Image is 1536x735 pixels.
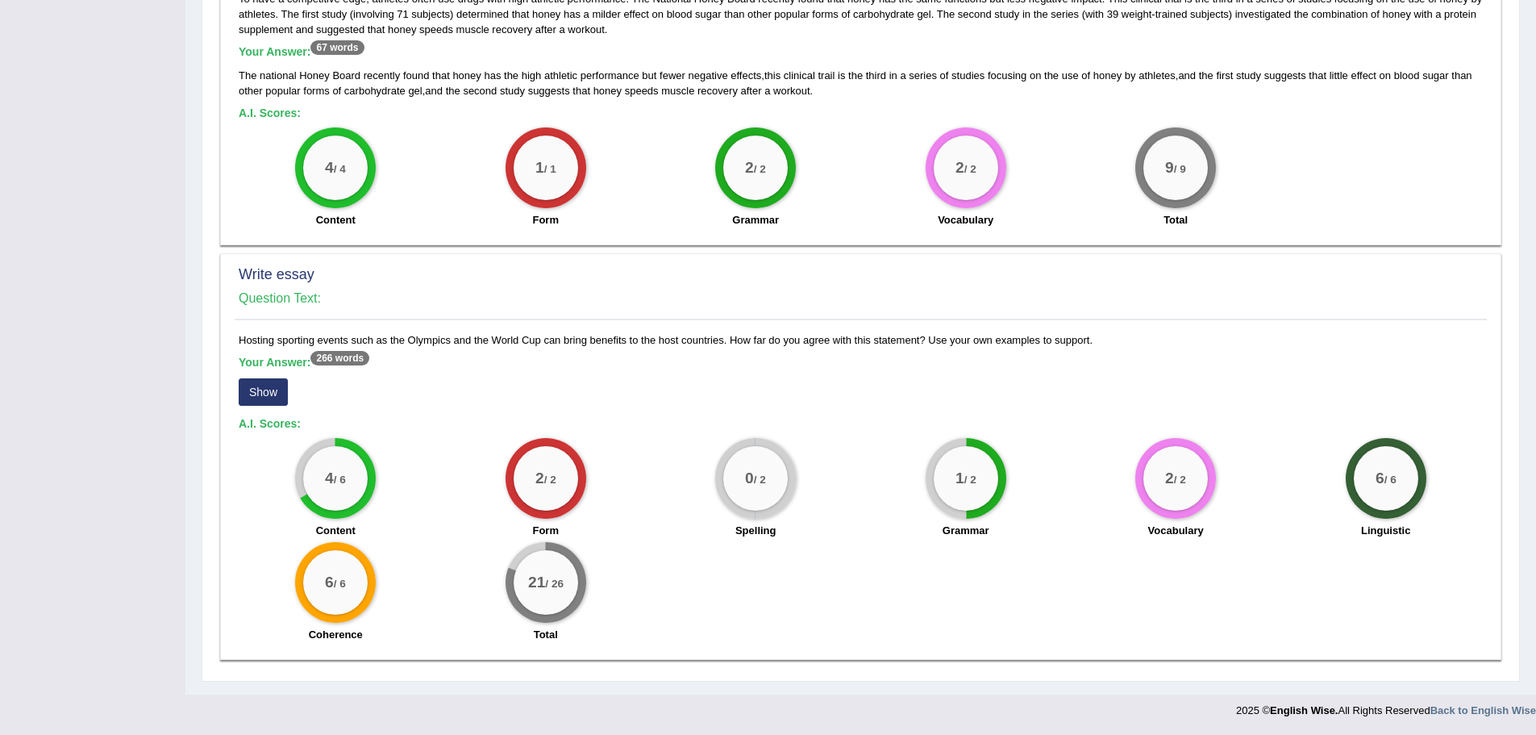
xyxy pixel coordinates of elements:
[754,474,766,486] small: / 2
[325,574,334,591] big: 6
[446,85,460,97] span: the
[1376,470,1384,487] big: 6
[1199,69,1213,81] span: the
[528,574,545,591] big: 21
[593,85,622,97] span: honey
[425,85,443,97] span: and
[1125,69,1136,81] span: by
[316,523,356,538] label: Content
[235,332,1487,652] div: Hosting sporting events such as the Olympics and the World Cup can bring benefits to the host cou...
[543,163,556,175] small: / 1
[1165,159,1174,177] big: 9
[1270,704,1338,716] strong: English Wise.
[731,69,761,81] span: effects
[1163,212,1188,228] label: Total
[1174,474,1186,486] small: / 2
[1394,69,1420,81] span: blood
[532,212,559,228] label: Form
[754,163,766,175] small: / 2
[866,69,886,81] span: third
[239,267,1483,283] h2: Write essay
[310,351,369,365] sup: 266 words
[239,45,364,58] b: Your Answer:
[332,69,360,81] span: Board
[955,159,964,177] big: 2
[528,85,570,97] span: suggests
[909,69,937,81] span: series
[239,106,301,119] b: A.I. Scores:
[239,85,263,97] span: other
[309,627,363,642] label: Coherence
[1236,695,1536,718] div: 2025 © All Rights Reserved
[581,69,639,81] span: performance
[239,69,256,81] span: The
[1178,69,1196,81] span: and
[642,69,656,81] span: but
[239,356,369,369] b: Your Answer:
[325,470,334,487] big: 4
[534,627,558,642] label: Total
[900,69,905,81] span: a
[532,523,559,538] label: Form
[334,163,346,175] small: / 4
[332,85,341,97] span: of
[1216,69,1233,81] span: first
[1422,69,1449,81] span: sugar
[1451,69,1471,81] span: than
[988,69,1026,81] span: focusing
[334,578,346,591] small: / 6
[773,85,810,97] span: workout
[1430,704,1536,716] a: Back to English Wise
[889,69,897,81] span: in
[344,85,406,97] span: carbohydrate
[735,523,776,538] label: Spelling
[299,69,330,81] span: Honey
[1138,69,1176,81] span: athletes
[463,85,497,97] span: second
[484,69,501,81] span: has
[1380,69,1391,81] span: on
[522,69,542,81] span: high
[572,85,590,97] span: that
[432,69,450,81] span: that
[784,69,815,81] span: clinical
[951,69,984,81] span: studies
[745,159,754,177] big: 2
[265,85,300,97] span: popular
[688,69,727,81] span: negative
[1044,69,1059,81] span: the
[1093,69,1122,81] span: honey
[732,212,779,228] label: Grammar
[741,85,762,97] span: after
[334,474,346,486] small: / 6
[303,85,330,97] span: forms
[545,578,564,591] small: / 26
[1174,163,1186,175] small: / 9
[964,474,976,486] small: / 2
[452,69,481,81] span: honey
[838,69,845,81] span: is
[535,470,544,487] big: 2
[1062,69,1079,81] span: use
[543,474,556,486] small: / 2
[1361,523,1410,538] label: Linguistic
[325,159,334,177] big: 4
[1264,69,1306,81] span: suggests
[818,69,835,81] span: trail
[661,85,694,97] span: muscle
[1081,69,1090,81] span: of
[1236,69,1261,81] span: study
[1384,474,1396,486] small: / 6
[1309,69,1326,81] span: that
[1165,470,1174,487] big: 2
[955,470,964,487] big: 1
[239,378,288,406] button: Show
[364,69,401,81] span: recently
[239,291,1483,306] h4: Question Text:
[764,85,770,97] span: a
[943,523,989,538] label: Grammar
[239,417,301,430] b: A.I. Scores:
[316,212,356,228] label: Content
[1148,523,1204,538] label: Vocabulary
